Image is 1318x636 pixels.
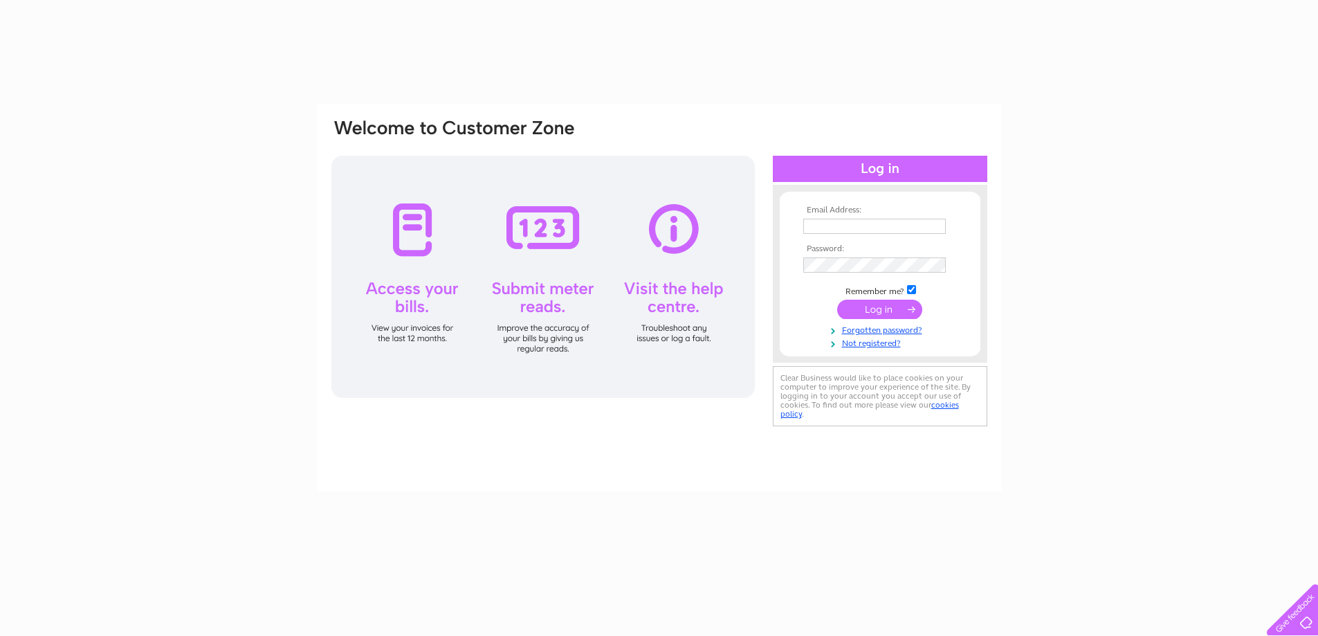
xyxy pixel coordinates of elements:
[780,400,959,419] a: cookies policy
[800,206,960,215] th: Email Address:
[837,300,922,319] input: Submit
[800,283,960,297] td: Remember me?
[800,244,960,254] th: Password:
[773,366,987,426] div: Clear Business would like to place cookies on your computer to improve your experience of the sit...
[803,322,960,336] a: Forgotten password?
[803,336,960,349] a: Not registered?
